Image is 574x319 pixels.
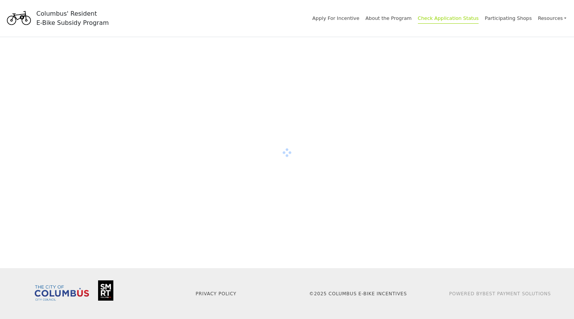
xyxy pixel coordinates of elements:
[5,13,109,23] a: Columbus' ResidentE-Bike Subsidy Program
[35,285,89,301] img: Columbus City Council
[98,280,113,301] img: Smart Columbus
[196,291,237,296] a: Privacy Policy
[5,5,33,32] img: Program logo
[366,15,412,21] a: About the Program
[418,15,479,24] a: Check Application Status
[538,11,566,25] a: Resources
[485,15,532,21] a: Participating Shops
[36,9,109,28] div: Columbus' Resident E-Bike Subsidy Program
[292,290,424,297] p: © 2025 Columbus E-Bike Incentives
[312,15,359,21] a: Apply For Incentive
[449,291,551,296] a: Powered ByBest Payment Solutions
